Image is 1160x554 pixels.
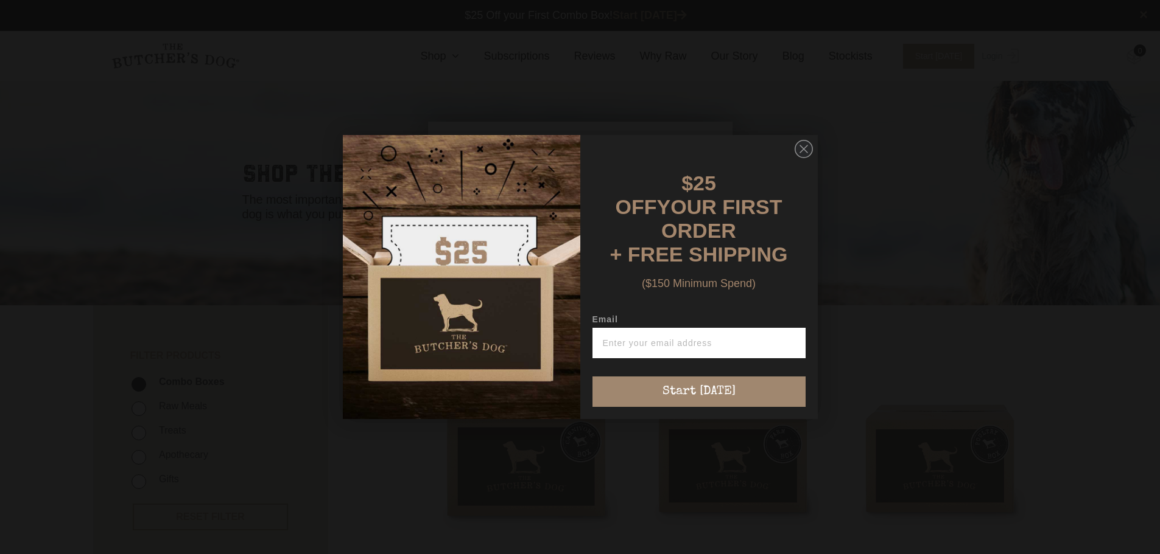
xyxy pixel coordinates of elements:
button: Start [DATE] [592,376,806,407]
span: $25 OFF [616,171,716,218]
label: Email [592,314,806,328]
img: d0d537dc-5429-4832-8318-9955428ea0a1.jpeg [343,135,580,419]
button: Close dialog [795,140,813,158]
span: ($150 Minimum Spend) [642,277,756,289]
span: YOUR FIRST ORDER + FREE SHIPPING [610,195,788,266]
input: Enter your email address [592,328,806,358]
